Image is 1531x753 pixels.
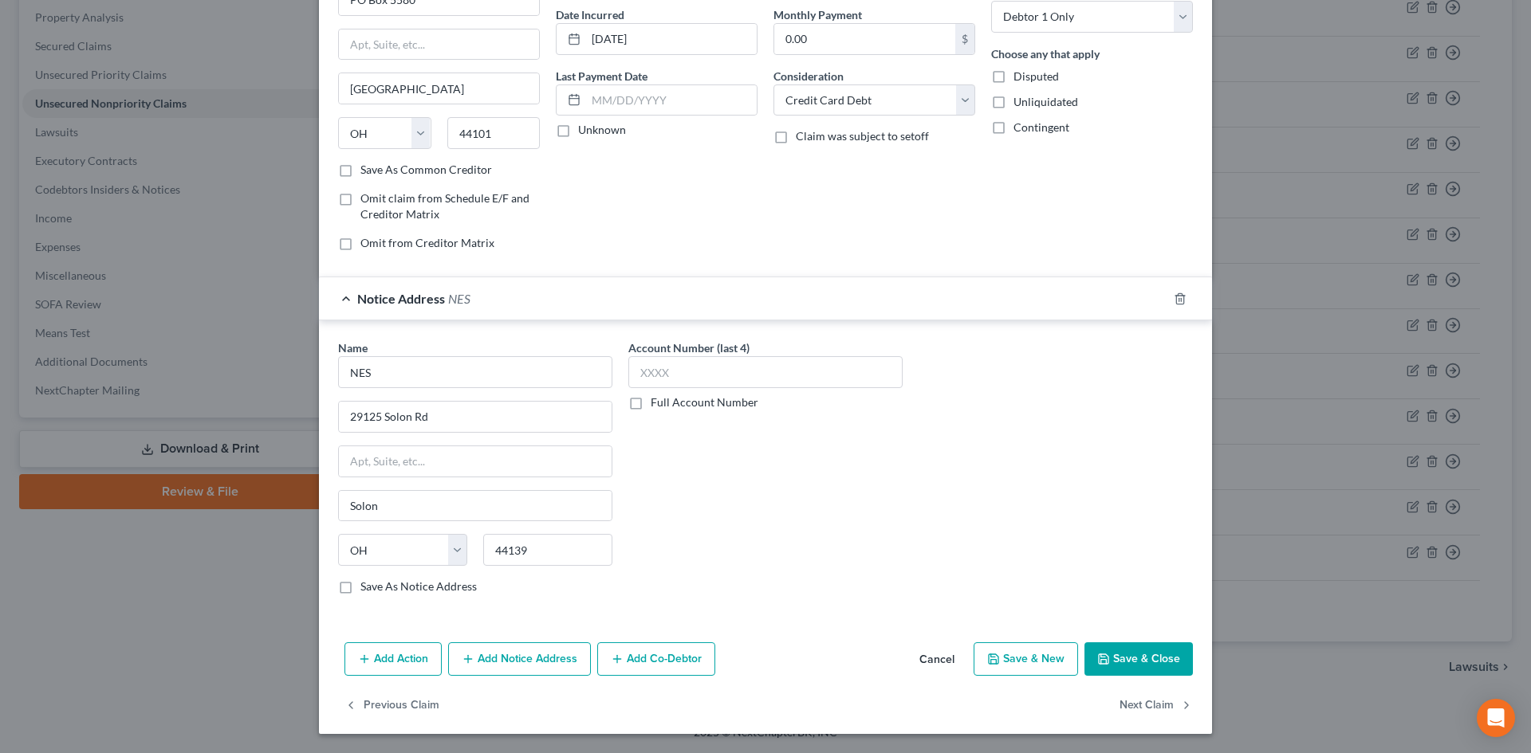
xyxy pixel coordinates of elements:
label: Consideration [773,68,844,84]
button: Save & New [974,642,1078,676]
button: Add Action [344,642,442,676]
label: Last Payment Date [556,68,647,84]
span: Notice Address [357,291,445,306]
label: Date Incurred [556,6,624,23]
div: $ [955,24,974,54]
span: Unliquidated [1013,95,1078,108]
button: Cancel [907,644,967,676]
input: MM/DD/YYYY [586,24,757,54]
label: Full Account Number [651,394,758,410]
span: Claim was subject to setoff [796,129,929,143]
span: Omit claim from Schedule E/F and Creditor Matrix [360,191,529,221]
button: Next Claim [1120,688,1193,722]
input: Enter zip.. [483,534,612,566]
input: XXXX [628,356,903,388]
button: Previous Claim [344,688,439,722]
span: Contingent [1013,120,1069,134]
input: Search by name... [338,356,612,388]
span: Disputed [1013,69,1059,83]
label: Save As Common Creditor [360,162,492,178]
span: Name [338,341,368,355]
label: Account Number (last 4) [628,339,750,356]
button: Add Co-Debtor [597,642,715,676]
input: Apt, Suite, etc... [339,29,539,60]
label: Unknown [578,122,626,138]
span: Omit from Creditor Matrix [360,236,494,249]
input: Enter zip... [447,117,541,149]
input: Enter address... [339,402,612,432]
label: Choose any that apply [991,45,1100,62]
input: MM/DD/YYYY [586,85,757,116]
label: Monthly Payment [773,6,862,23]
div: Open Intercom Messenger [1477,699,1515,737]
input: Enter city... [339,73,539,104]
button: Add Notice Address [448,642,591,676]
label: Save As Notice Address [360,578,477,594]
button: Save & Close [1084,642,1193,676]
input: Apt, Suite, etc... [339,446,612,477]
input: Enter city... [339,491,612,521]
input: 0.00 [774,24,955,54]
span: NES [448,291,470,306]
